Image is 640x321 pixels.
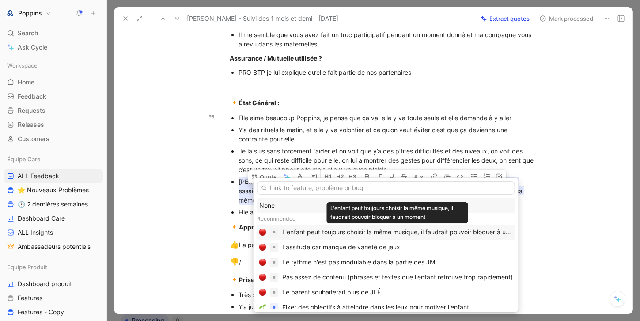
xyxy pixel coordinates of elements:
[327,202,468,223] div: L'enfant peut toujours choisir la même musique, il faudrait pouvoir bloquer à un moment
[259,244,266,251] img: 🔴
[282,287,381,298] div: Le parent souhaiterait plus de JLÉ
[282,242,402,252] div: Lassitude car manque de variété de jeux.
[282,227,513,237] div: L'enfant peut toujours choisir la même musique, il faudrait pouvoir bloquer à un moment
[282,302,469,313] div: Fixer des objectifs à atteindre dans les jeux pour motiver l'enfant
[282,257,435,267] div: Le rythme n'est pas modulable dans la partie des JM
[259,229,266,236] img: 🔴
[259,274,266,281] img: 🔴
[259,200,513,211] div: None
[257,213,515,225] div: Recommended
[259,259,266,266] img: 🔴
[259,304,266,311] img: 🌱
[282,272,513,283] div: Pas assez de contenu (phrases et textes que l'enfant retrouve trop rapidement)
[257,181,515,195] input: Link to feature, problème or bug
[259,289,266,296] img: 🔴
